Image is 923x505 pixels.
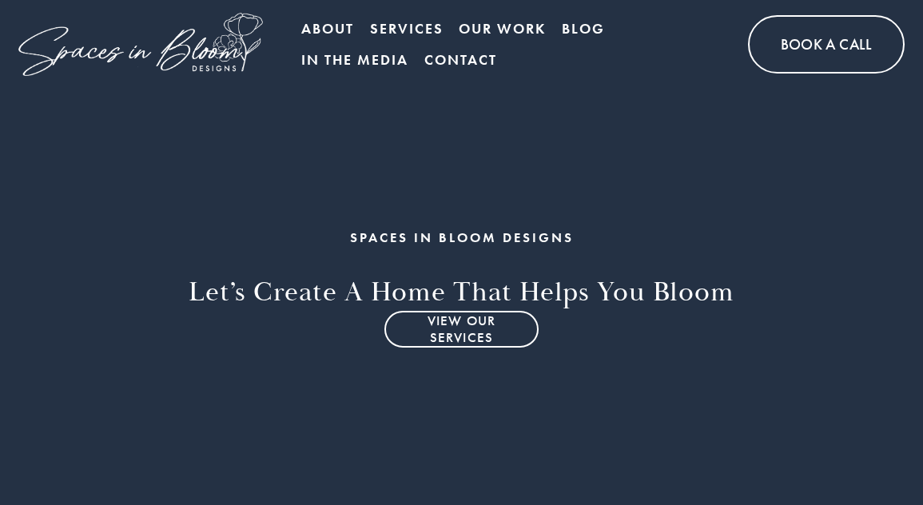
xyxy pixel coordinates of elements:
h1: SPACES IN BLOOM DESIGNS [38,229,885,248]
a: Book A Call [748,15,904,74]
a: About [301,13,354,44]
a: Contact [424,45,497,76]
img: Spaces in Bloom Designs [18,13,262,76]
a: View Our Services [384,311,539,348]
a: In the Media [301,45,408,76]
h2: Let’s Create a home that helps you bloom [38,275,885,311]
a: Our Work [459,13,546,44]
a: Services [370,13,444,44]
a: Blog [562,13,605,44]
